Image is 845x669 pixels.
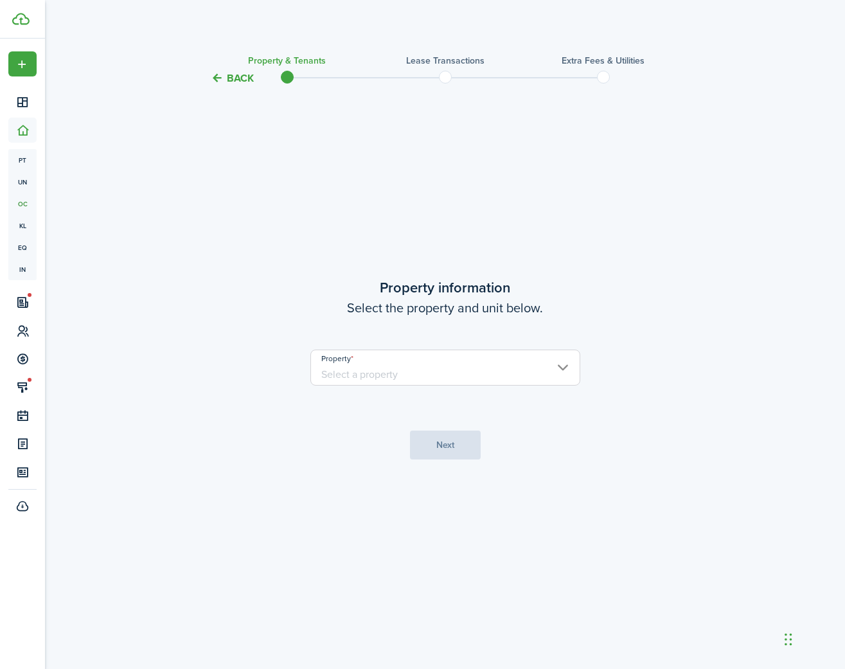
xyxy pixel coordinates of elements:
button: Back [211,71,254,85]
h3: Extra fees & Utilities [562,54,645,67]
wizard-step-header-title: Property information [175,277,715,298]
div: Drag [785,620,792,659]
a: eq [8,236,37,258]
wizard-step-header-description: Select the property and unit below. [175,298,715,317]
h3: Property & Tenants [248,54,326,67]
img: TenantCloud [12,13,30,25]
a: kl [8,215,37,236]
a: in [8,258,37,280]
h3: Lease Transactions [406,54,485,67]
input: Select a property [310,350,580,386]
button: Open menu [8,51,37,76]
iframe: Chat Widget [781,607,845,669]
a: pt [8,149,37,171]
a: oc [8,193,37,215]
a: un [8,171,37,193]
